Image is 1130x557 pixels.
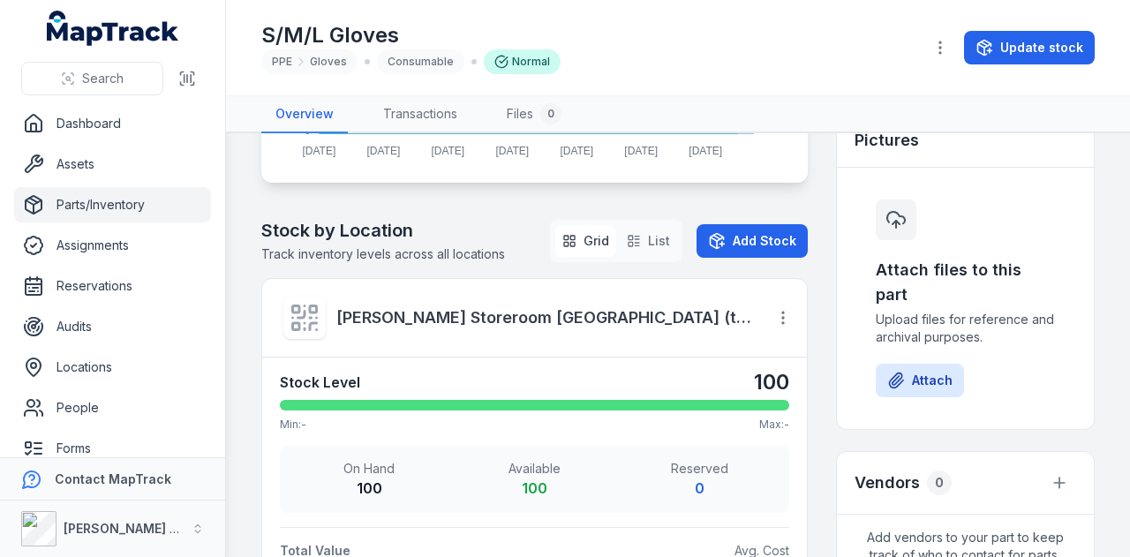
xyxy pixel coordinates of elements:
strong: Stock Level [280,372,360,393]
span: Gloves [310,55,347,69]
div: 0 [540,103,561,124]
h3: Attach files to this part [876,258,1055,307]
button: Update stock [964,31,1095,64]
a: Overview [261,96,348,133]
a: Forms [14,431,211,466]
tspan: [DATE] [624,145,658,157]
a: MapTrack [47,11,179,46]
button: Attach [876,364,964,397]
a: Locations [14,350,211,385]
a: Parts/Inventory [14,187,211,222]
div: Normal [484,49,561,74]
button: List [620,225,677,257]
a: Assets [14,147,211,182]
a: Dashboard [14,106,211,141]
strong: 100 [357,479,382,497]
span: Search [82,70,124,87]
h3: Vendors [855,470,920,495]
a: Audits [14,309,211,344]
h2: Stock by Location [261,218,505,243]
tspan: [DATE] [366,145,400,157]
tspan: [DATE] [689,145,722,157]
button: Grid [555,225,616,257]
tspan: [DATE] [495,145,529,157]
a: Reservations [14,268,211,304]
button: Search [21,62,163,95]
strong: Contact MapTrack [55,471,171,486]
tspan: [DATE] [560,145,593,157]
strong: 0 [695,479,704,497]
span: Reserved [624,460,775,478]
h1: S/M/L Gloves [261,21,561,49]
div: 0 [927,470,952,495]
a: Files0 [493,96,576,133]
span: Upload files for reference and archival purposes. [876,311,1055,346]
span: On Hand [294,460,445,478]
a: People [14,390,211,425]
span: Min: - [280,418,306,432]
tspan: [DATE] [431,145,464,157]
strong: [PERSON_NAME] Group [64,521,208,536]
tspan: 0 [305,125,310,136]
span: Available [459,460,610,478]
strong: 100 [754,368,789,396]
span: Max: - [759,418,789,432]
tspan: [DATE] [302,145,335,157]
span: PPE [272,55,292,69]
a: [PERSON_NAME] Storeroom [GEOGRAPHIC_DATA] (tools) [336,305,752,330]
h3: Pictures [855,128,919,153]
button: Add Stock [697,224,808,258]
a: Assignments [14,228,211,263]
a: Transactions [369,96,471,133]
span: Track inventory levels across all locations [261,246,505,261]
strong: 100 [522,479,547,497]
div: Consumable [377,49,464,74]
